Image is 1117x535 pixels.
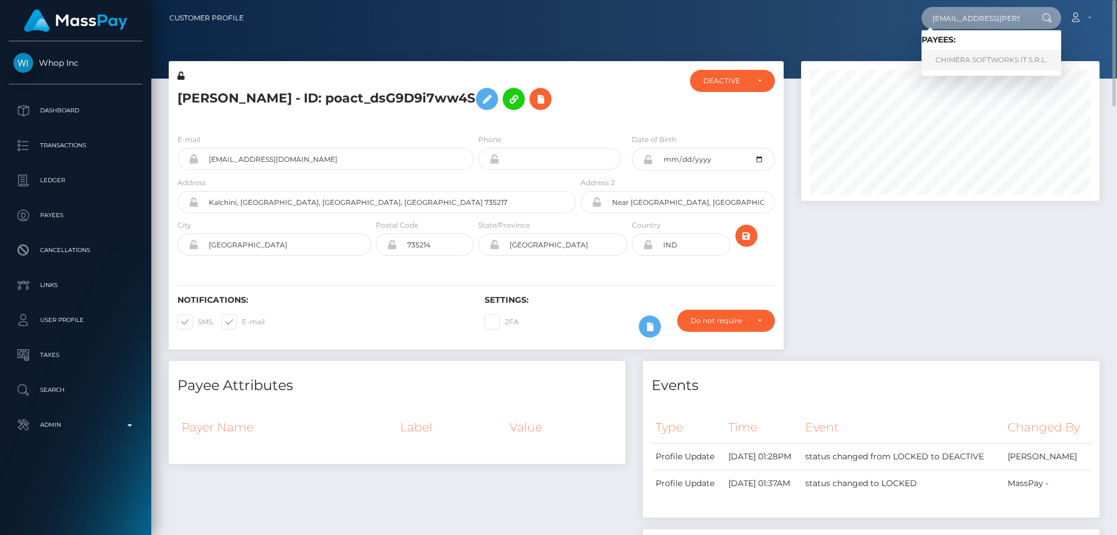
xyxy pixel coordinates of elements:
[13,172,138,189] p: Ledger
[222,314,265,329] label: E-mail
[13,242,138,259] p: Cancellations
[13,346,138,364] p: Taxes
[376,220,418,231] label: Postal Code
[724,444,801,470] td: [DATE] 01:28PM
[9,201,143,230] a: Payees
[9,375,143,405] a: Search
[177,412,396,443] th: Payer Name
[485,314,519,329] label: 2FA
[177,82,570,116] h5: [PERSON_NAME] - ID: poact_dsG9D9i7ww4S
[652,470,724,497] td: Profile Update
[13,277,138,294] p: Links
[677,310,775,332] button: Do not require
[801,470,1004,497] td: status changed to LOCKED
[9,341,143,370] a: Taxes
[177,295,467,305] h6: Notifications:
[724,470,801,497] td: [DATE] 01:37AM
[9,96,143,125] a: Dashboard
[485,295,774,305] h6: Settings:
[691,316,748,325] div: Do not require
[9,166,143,195] a: Ledger
[13,311,138,329] p: User Profile
[177,134,200,145] label: E-mail
[1004,444,1091,470] td: [PERSON_NAME]
[922,49,1061,71] a: CHIMERA SOFTWORKS IT S.R.L.
[13,53,33,73] img: Whop Inc
[690,70,775,92] button: DEACTIVE
[724,412,801,444] th: Time
[9,58,143,68] span: Whop Inc
[703,76,748,86] div: DEACTIVE
[652,412,724,444] th: Type
[801,444,1004,470] td: status changed from LOCKED to DEACTIVE
[632,134,677,145] label: Date of Birth
[1004,470,1091,497] td: MassPay -
[13,102,138,119] p: Dashboard
[13,207,138,224] p: Payees
[396,412,506,443] th: Label
[632,220,661,231] label: Country
[24,9,127,32] img: MassPay Logo
[922,35,1061,45] h6: Payees:
[1004,412,1091,444] th: Changed By
[9,236,143,265] a: Cancellations
[177,375,617,396] h4: Payee Attributes
[9,131,143,160] a: Transactions
[652,375,1091,396] h4: Events
[13,137,138,154] p: Transactions
[581,178,615,188] label: Address 2
[177,220,191,231] label: City
[506,412,617,443] th: Value
[177,178,206,188] label: Address
[13,381,138,399] p: Search
[922,7,1031,29] input: Search...
[9,271,143,300] a: Links
[652,444,724,470] td: Profile Update
[801,412,1004,444] th: Event
[478,220,530,231] label: State/Province
[9,306,143,335] a: User Profile
[13,416,138,434] p: Admin
[177,314,212,329] label: SMS
[478,134,501,145] label: Phone
[9,410,143,440] a: Admin
[169,6,244,30] a: Customer Profile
